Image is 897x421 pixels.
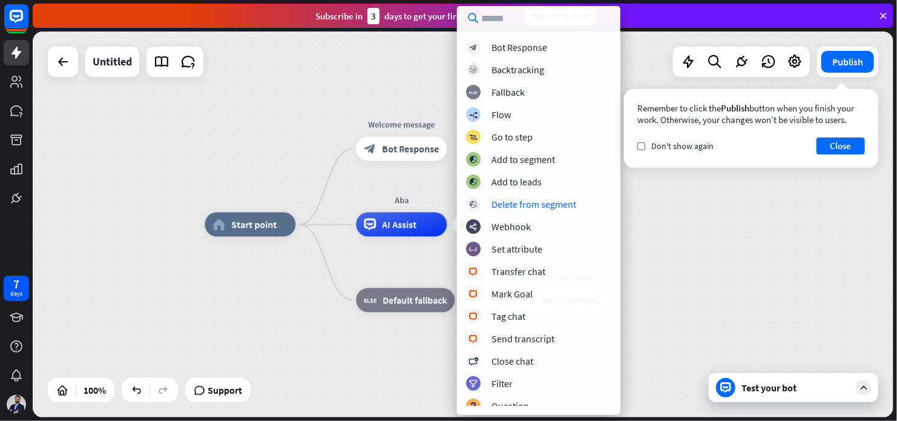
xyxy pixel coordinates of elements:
[651,141,714,151] span: Don't show again
[212,219,225,231] i: home_2
[491,198,576,210] div: Delete from segment
[468,357,478,365] i: block_close_chat
[491,176,542,188] div: Add to leads
[637,102,865,125] div: Remember to click the button when you finish your work. Otherwise, your changes won’t be visible ...
[231,219,277,231] span: Start point
[469,111,478,119] i: builder_tree
[469,290,478,298] i: block_livechat
[470,88,478,96] i: block_fallback
[469,156,478,164] i: block_add_to_segment
[491,355,533,367] div: Close chat
[315,8,515,24] div: Subscribe in days to get your first month for $1
[364,143,376,155] i: block_bot_response
[469,133,478,141] i: block_goto
[469,268,478,276] i: block_livechat
[491,310,525,322] div: Tag chat
[10,290,22,298] div: days
[470,66,478,74] i: block_backtracking
[13,279,19,290] div: 7
[491,41,547,53] div: Bot Response
[364,294,376,307] i: block_fallback
[491,131,533,143] div: Go to step
[491,333,554,345] div: Send transcript
[816,138,865,154] button: Close
[491,108,511,121] div: Flow
[821,51,874,73] button: Publish
[382,143,439,155] span: Bot Response
[347,119,456,131] div: Welcome message
[469,380,478,388] i: filter
[208,380,242,400] span: Support
[470,223,478,231] i: webhooks
[383,294,447,307] span: Default fallback
[491,153,555,165] div: Add to segment
[469,313,478,320] i: block_livechat
[4,276,29,301] a: 7 days
[721,102,749,114] span: Publish
[347,194,456,207] div: Aba
[491,288,533,300] div: Mark Goal
[741,382,850,394] div: Test your bot
[491,243,542,255] div: Set attribute
[470,402,477,410] i: block_question
[491,86,525,98] div: Fallback
[470,245,478,253] i: block_set_attribute
[367,8,379,24] div: 3
[470,201,478,208] i: block_delete_from_segment
[470,44,478,51] i: block_bot_response
[93,47,132,77] div: Untitled
[491,220,531,233] div: Webhook
[10,5,46,41] button: Open LiveChat chat widget
[491,64,544,76] div: Backtracking
[469,178,478,186] i: block_add_to_segment
[491,377,513,390] div: Filter
[491,265,545,277] div: Transfer chat
[80,380,110,400] div: 100%
[491,400,529,412] div: Question
[382,219,416,231] span: AI Assist
[469,335,478,343] i: block_livechat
